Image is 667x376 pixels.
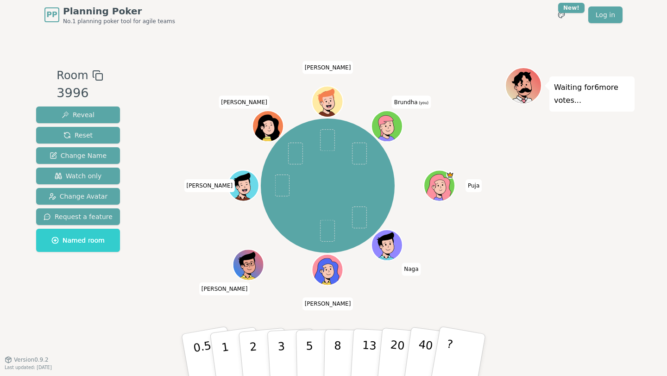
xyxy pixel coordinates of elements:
[50,151,107,160] span: Change Name
[402,263,421,276] span: Click to change your name
[63,18,175,25] span: No.1 planning poker tool for agile teams
[558,3,585,13] div: New!
[372,112,402,141] button: Click to change your avatar
[36,168,120,184] button: Watch only
[302,61,353,74] span: Click to change your name
[466,179,482,192] span: Click to change your name
[219,95,270,108] span: Click to change your name
[36,208,120,225] button: Request a feature
[5,356,49,363] button: Version0.9.2
[36,127,120,144] button: Reset
[57,67,88,84] span: Room
[5,365,52,370] span: Last updated: [DATE]
[62,110,94,119] span: Reveal
[46,9,57,20] span: PP
[14,356,49,363] span: Version 0.9.2
[392,95,431,108] span: Click to change your name
[44,212,113,221] span: Request a feature
[51,236,105,245] span: Named room
[588,6,623,23] a: Log in
[36,147,120,164] button: Change Name
[49,192,108,201] span: Change Avatar
[57,84,103,103] div: 3996
[36,107,120,123] button: Reveal
[418,100,429,105] span: (you)
[63,5,175,18] span: Planning Poker
[36,188,120,205] button: Change Avatar
[44,5,175,25] a: PPPlanning PokerNo.1 planning poker tool for agile teams
[184,179,235,192] span: Click to change your name
[36,229,120,252] button: Named room
[199,282,250,295] span: Click to change your name
[447,171,454,179] span: Puja is the host
[63,131,93,140] span: Reset
[554,81,630,107] p: Waiting for 6 more votes...
[55,171,102,181] span: Watch only
[302,297,353,310] span: Click to change your name
[553,6,570,23] button: New!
